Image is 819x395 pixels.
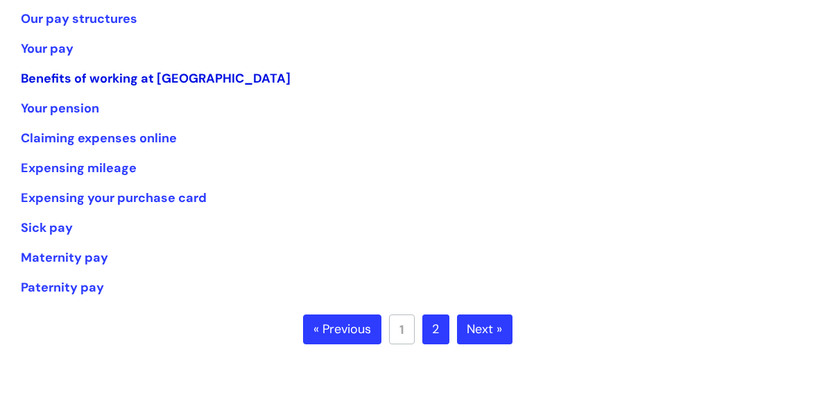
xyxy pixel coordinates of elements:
a: Benefits of working at [GEOGRAPHIC_DATA] [21,70,291,87]
a: « Previous [303,314,381,345]
a: Maternity pay [21,249,108,266]
a: Paternity pay [21,279,104,296]
a: Claiming expenses online [21,130,177,146]
a: 2 [422,314,449,345]
a: Your pay [21,40,74,57]
a: Sick pay [21,219,73,236]
a: Next » [457,314,512,345]
a: Our pay structures [21,10,137,27]
a: Expensing your purchase card [21,190,207,206]
a: 1 [389,314,415,344]
a: Your pension [21,100,99,117]
a: Expensing mileage [21,160,137,176]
